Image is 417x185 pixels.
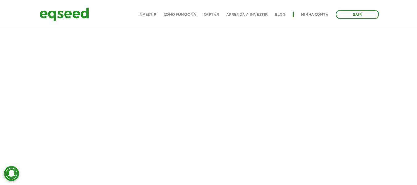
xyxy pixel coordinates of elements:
[204,13,219,17] a: Captar
[336,10,379,19] a: Sair
[226,13,268,17] a: Aprenda a investir
[164,13,196,17] a: Como funciona
[40,6,89,23] img: EqSeed
[138,13,156,17] a: Investir
[275,13,285,17] a: Blog
[301,13,328,17] a: Minha conta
